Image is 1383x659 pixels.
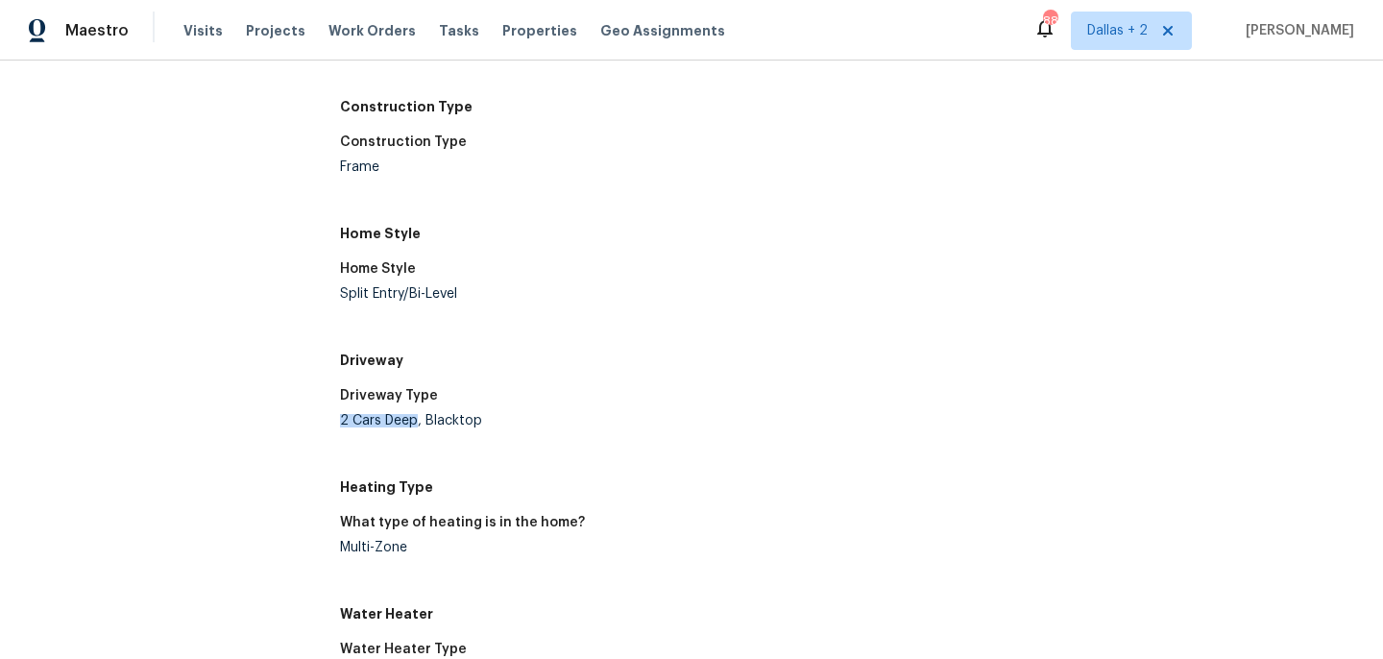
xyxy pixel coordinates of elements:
h5: Home Style [340,224,1360,243]
h5: Driveway [340,351,1360,370]
span: Maestro [65,21,129,40]
h5: Construction Type [340,97,1360,116]
div: 2 Cars Deep, Blacktop [340,414,835,427]
span: Dallas + 2 [1087,21,1148,40]
span: Work Orders [328,21,416,40]
h5: Water Heater Type [340,643,467,656]
span: Properties [502,21,577,40]
h5: Driveway Type [340,389,438,403]
span: Geo Assignments [600,21,725,40]
div: 88 [1043,12,1056,31]
h5: Home Style [340,262,416,276]
div: Multi-Zone [340,541,835,554]
h5: Water Heater [340,604,1360,623]
h5: Construction Type [340,135,467,149]
div: Split Entry/Bi-Level [340,287,835,301]
span: Tasks [439,24,479,37]
h5: What type of heating is in the home? [340,516,585,529]
span: [PERSON_NAME] [1238,21,1354,40]
span: Visits [183,21,223,40]
span: Projects [246,21,305,40]
h5: Heating Type [340,477,1360,497]
div: Frame [340,160,835,174]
